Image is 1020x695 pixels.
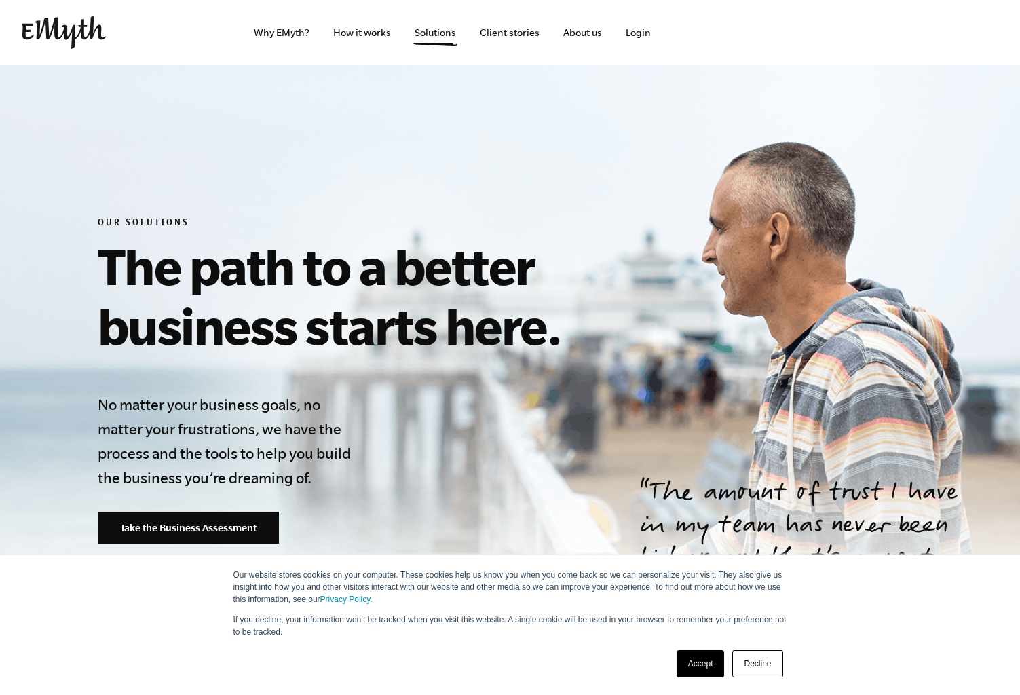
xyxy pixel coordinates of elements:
[98,392,358,490] h4: No matter your business goals, no matter your frustrations, we have the process and the tools to ...
[98,217,717,231] h6: Our Solutions
[320,595,371,604] a: Privacy Policy
[233,614,787,638] p: If you decline, your information won’t be tracked when you visit this website. A single cookie wi...
[856,18,999,48] iframe: Embedded CTA
[98,512,279,544] a: Take the Business Assessment
[640,478,987,641] p: The amount of trust I have in my team has never been higher, and that’s a great feeling—to have a...
[677,650,725,677] a: Accept
[98,236,717,356] h1: The path to a better business starts here.
[22,16,106,49] img: EMyth
[233,569,787,605] p: Our website stores cookies on your computer. These cookies help us know you when you come back so...
[732,650,782,677] a: Decline
[707,18,850,48] iframe: Embedded CTA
